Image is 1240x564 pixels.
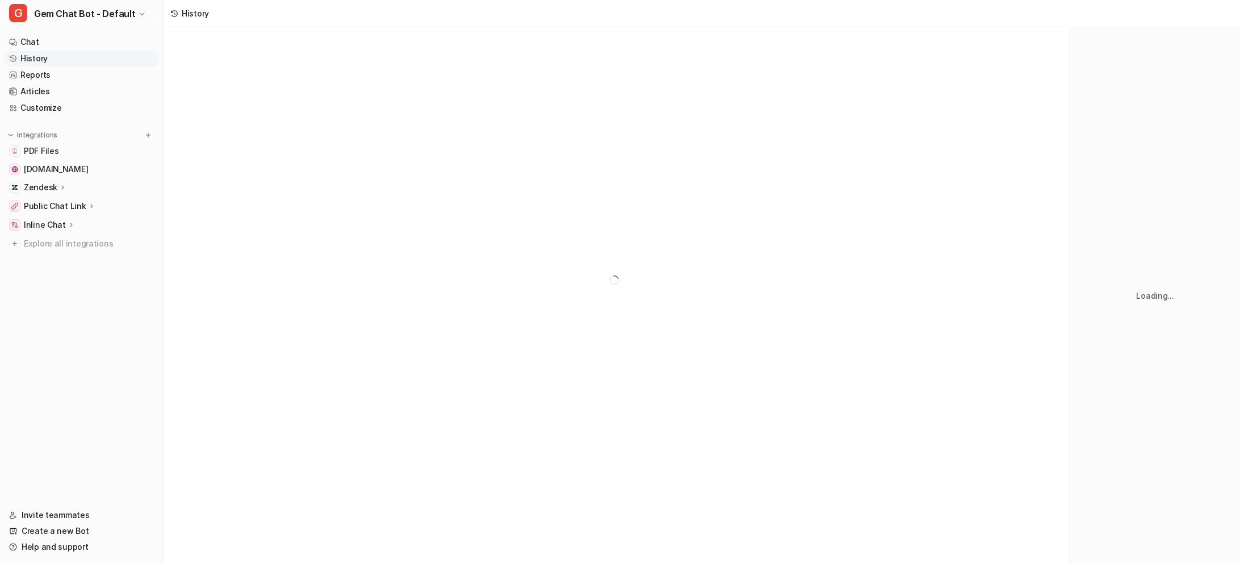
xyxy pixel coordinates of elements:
[17,131,57,140] p: Integrations
[144,131,152,139] img: menu_add.svg
[11,148,18,154] img: PDF Files
[24,235,154,253] span: Explore all integrations
[9,4,27,22] span: G
[24,182,57,193] p: Zendesk
[11,166,18,173] img: status.gem.com
[5,100,158,116] a: Customize
[24,200,86,212] p: Public Chat Link
[24,219,66,231] p: Inline Chat
[5,507,158,523] a: Invite teammates
[5,67,158,83] a: Reports
[11,203,18,210] img: Public Chat Link
[7,131,15,139] img: expand menu
[34,6,135,22] span: Gem Chat Bot - Default
[5,143,158,159] a: PDF FilesPDF Files
[9,238,20,249] img: explore all integrations
[24,145,58,157] span: PDF Files
[5,523,158,539] a: Create a new Bot
[24,164,88,175] span: [DOMAIN_NAME]
[5,34,158,50] a: Chat
[5,83,158,99] a: Articles
[5,539,158,555] a: Help and support
[5,51,158,66] a: History
[11,222,18,228] img: Inline Chat
[5,129,61,141] button: Integrations
[5,161,158,177] a: status.gem.com[DOMAIN_NAME]
[182,7,209,19] div: History
[5,236,158,252] a: Explore all integrations
[1136,290,1174,302] p: Loading...
[11,184,18,191] img: Zendesk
